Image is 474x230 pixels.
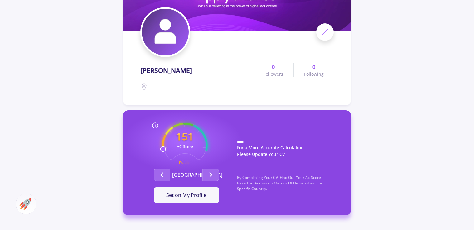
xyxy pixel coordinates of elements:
[237,175,338,198] p: By Completing Your CV, Find Out Your Ac-Score Based on Admission Metrics Of Universities in a Spe...
[177,144,193,149] text: AC-Score
[166,192,206,199] span: Set on My Profile
[264,71,283,77] span: Followers
[312,63,315,71] b: 0
[304,71,324,77] span: Following
[272,63,275,71] b: 0
[179,161,191,165] text: Fragile
[176,129,194,143] text: 151
[154,187,219,203] button: Set on My Profile
[140,66,192,76] span: [PERSON_NAME]
[19,198,31,210] img: ac-market
[170,169,203,181] button: [GEOGRAPHIC_DATA]
[136,169,237,181] div: Second group
[237,141,338,164] p: For a More Accurate Calculation, Please Update Your CV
